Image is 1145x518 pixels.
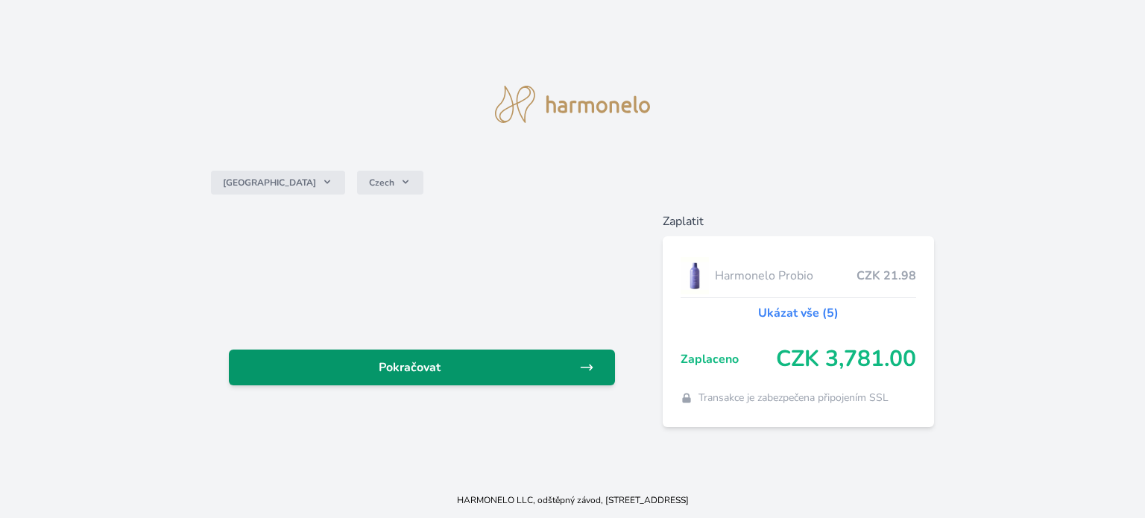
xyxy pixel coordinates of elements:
img: logo.svg [495,86,650,123]
span: CZK 3,781.00 [776,346,916,373]
h6: Zaplatit [663,212,934,230]
span: Pokračovat [241,359,579,376]
span: CZK 21.98 [857,267,916,285]
button: [GEOGRAPHIC_DATA] [211,171,345,195]
span: Zaplaceno [681,350,776,368]
span: [GEOGRAPHIC_DATA] [223,177,316,189]
a: Ukázat vše (5) [758,304,839,322]
span: Transakce je zabezpečena připojením SSL [698,391,889,405]
button: Czech [357,171,423,195]
img: CLEAN_PROBIO_se_stinem_x-lo.jpg [681,257,709,294]
a: Pokračovat [229,350,615,385]
span: Czech [369,177,394,189]
span: Harmonelo Probio [715,267,857,285]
